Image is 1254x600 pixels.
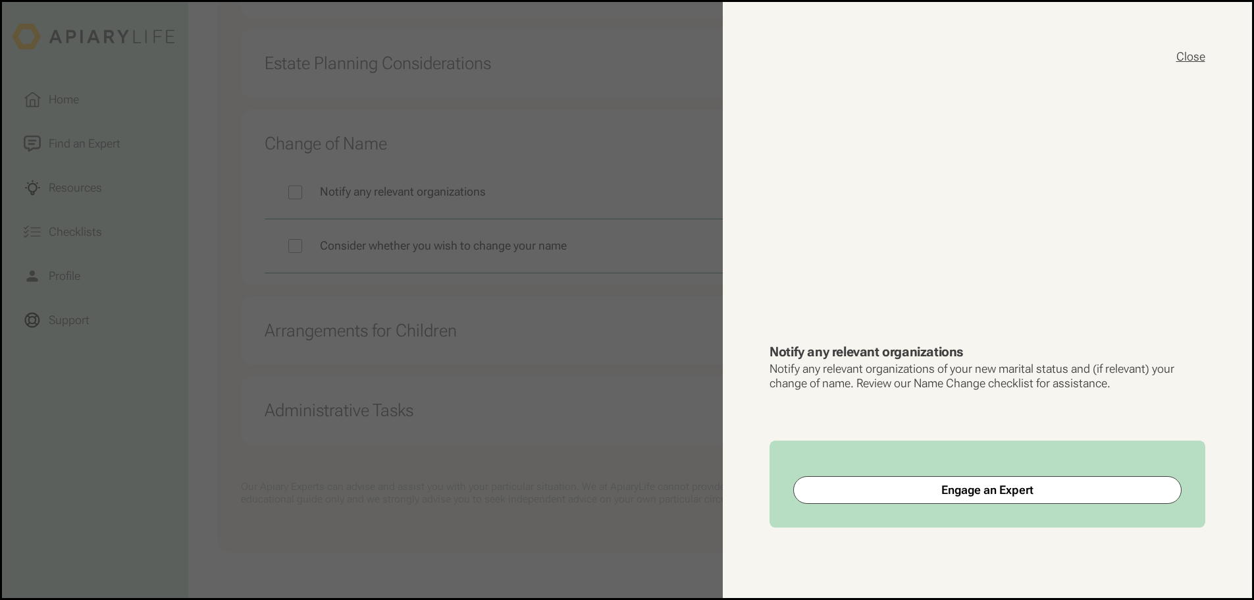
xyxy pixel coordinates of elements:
[770,342,1205,362] h3: Notify any relevant organizations
[770,362,1205,391] p: Notify any relevant organizations of your new marital status and (if relevant) your change of nam...
[793,476,1182,504] a: Engage an Expert
[2,2,1252,598] button: close modal
[1176,49,1205,65] button: close modal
